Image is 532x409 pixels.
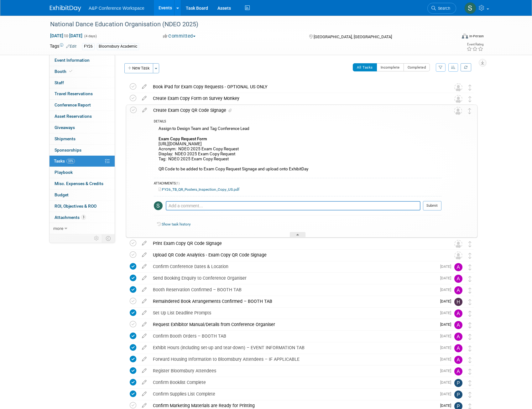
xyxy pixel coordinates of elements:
b: Exam Copy Request Form [159,137,207,141]
span: Shipments [55,136,76,141]
span: to [63,33,69,38]
a: Edit [66,44,76,49]
span: Travel Reservations [55,91,93,96]
div: Assign to Design Team and Tag Conference Lead [URL][DOMAIN_NAME] Acronym: NDEO 2025 Exam Copy Req... [154,125,441,175]
span: [DATE] [440,369,454,373]
div: Register Bloomsbury Attendees [150,365,436,376]
a: edit [139,96,150,101]
a: edit [139,322,150,327]
img: Amanda Oney [454,263,462,271]
span: A&P Conference Workspace [89,6,144,11]
a: Tasks33% [50,156,115,167]
img: Amanda Oney [454,333,462,341]
button: All Tasks [353,63,377,71]
div: ATTACHMENTS [154,181,441,187]
div: Book iPad for Exam Copy Requests - OPTIONAL US ONLY [150,81,442,92]
span: [DATE] [440,299,454,303]
span: Tasks [54,158,75,163]
a: Travel Reservations [50,88,115,99]
span: Giveaways [55,125,75,130]
div: FY26 [82,43,95,50]
i: Move task [468,241,472,247]
a: edit [139,333,150,339]
span: [DATE] [440,392,454,396]
div: Send Booking Enquiry to Conference Organiser [150,273,436,283]
img: Unassigned [454,240,462,248]
img: Amanda Oney [454,286,462,294]
button: Committed [161,33,198,39]
i: Move task [468,322,472,328]
span: (1) [176,182,180,185]
a: Sponsorships [50,145,115,156]
span: [DATE] [440,264,454,269]
a: edit [139,287,150,293]
a: edit [139,252,150,258]
img: Unassigned [454,83,462,91]
i: Move task [468,276,472,282]
a: Shipments [50,133,115,144]
span: [DATE] [440,276,454,280]
td: Personalize Event Tab Strip [91,234,102,242]
span: Budget [55,192,69,197]
a: FY26_TB_QR_Posters_Inspection_Copy_US.pdf [159,187,239,192]
span: Staff [55,80,64,85]
span: (4 days) [84,34,97,38]
span: more [53,226,63,231]
a: edit [139,264,150,269]
span: Conference Report [55,102,91,107]
img: Format-Inperson.png [462,34,468,39]
a: edit [139,356,150,362]
span: [DATE] [440,345,454,350]
a: Booth [50,66,115,77]
a: Conference Report [50,100,115,111]
i: Move task [468,311,472,317]
div: Exhibit Hours (including set-up and tear-down) – EVENT INFORMATION TAB [150,342,436,353]
a: Refresh [461,63,471,71]
span: [DATE] [440,287,454,292]
div: Set Up List Deadline Prompts [150,308,436,318]
a: Attachments3 [50,212,115,223]
a: ROI, Objectives & ROO [50,201,115,212]
div: Booth Reservation Confirmed – BOOTH TAB [150,284,436,295]
td: Toggle Event Tabs [102,234,115,242]
span: [DATE] [DATE] [50,33,83,39]
span: Sponsorships [55,148,81,153]
span: [DATE] [440,322,454,327]
i: Move task [468,96,472,102]
img: Samantha Klein [464,2,476,14]
a: Budget [50,189,115,200]
i: Booth reservation complete [69,70,72,73]
a: Show task history [162,222,190,226]
i: Move task [468,334,472,340]
div: Forward Housing Information to Bloomsbury Attendees – IF APPLICABLE [150,354,436,365]
img: Amanda Oney [454,321,462,329]
i: Move task [468,345,472,351]
button: Incomplete [377,63,404,71]
img: Amanda Oney [454,275,462,283]
div: Create Exam Copy QR Code Signage [150,105,441,116]
img: Unassigned [454,95,462,103]
div: Create Exam Copy Form on Survey Monkey [150,93,442,104]
span: Attachments [55,215,86,220]
div: Upload QR Code Analytics - Exam Copy QR Code Signage [150,250,442,260]
span: [DATE] [440,403,454,408]
span: 33% [66,159,75,163]
i: Move task [468,264,472,270]
a: edit [139,275,150,281]
span: [DATE] [440,334,454,338]
i: Move task [468,380,472,386]
img: ExhibitDay [50,5,81,12]
a: edit [139,403,150,408]
i: Move task [468,357,472,363]
a: Playbook [50,167,115,178]
a: Misc. Expenses & Credits [50,178,115,189]
a: Giveaways [50,122,115,133]
i: Move task [468,85,472,91]
i: Move task [468,299,472,305]
span: Event Information [55,58,90,63]
div: In-Person [469,34,484,39]
div: Event Rating [467,43,483,46]
span: [DATE] [440,357,454,361]
span: Booth [55,69,74,74]
a: edit [139,380,150,385]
